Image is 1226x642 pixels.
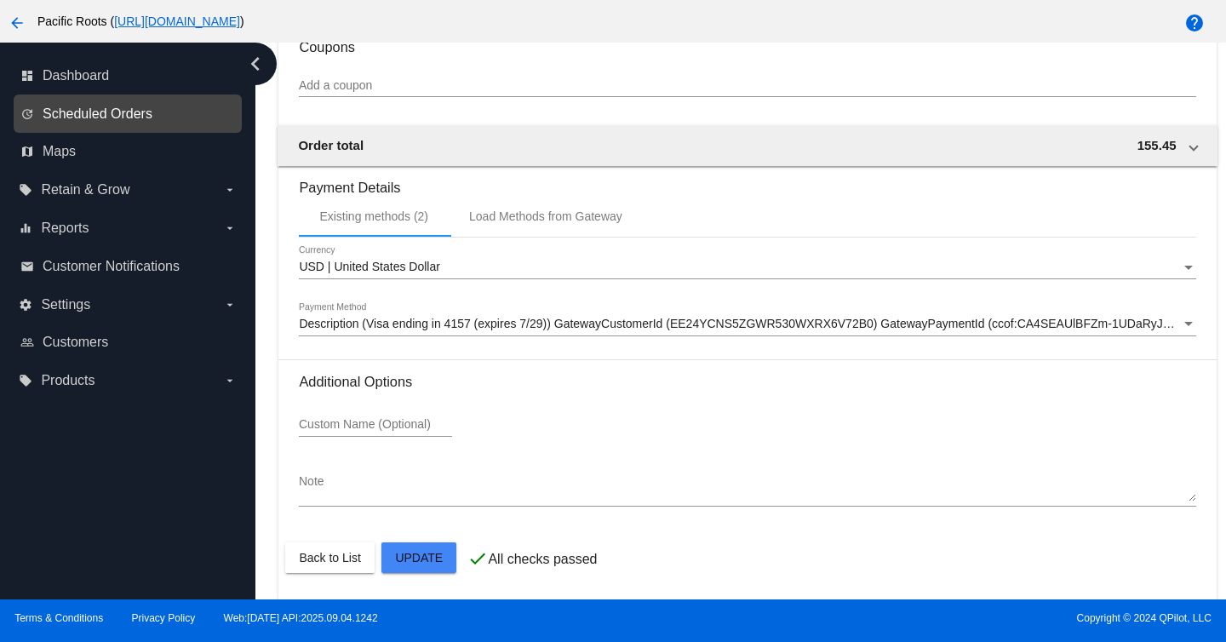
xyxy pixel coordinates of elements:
[20,138,237,165] a: map Maps
[43,106,152,122] span: Scheduled Orders
[41,182,129,198] span: Retain & Grow
[1184,13,1205,33] mat-icon: help
[469,209,622,223] div: Load Methods from Gateway
[381,542,456,573] button: Update
[223,183,237,197] i: arrow_drop_down
[299,167,1195,196] h3: Payment Details
[1137,138,1177,152] span: 155.45
[20,329,237,356] a: people_outline Customers
[19,183,32,197] i: local_offer
[41,221,89,236] span: Reports
[14,612,103,624] a: Terms & Conditions
[43,259,180,274] span: Customer Notifications
[37,14,244,28] span: Pacific Roots ( )
[299,551,360,565] span: Back to List
[20,335,34,349] i: people_outline
[19,374,32,387] i: local_offer
[20,69,34,83] i: dashboard
[43,335,108,350] span: Customers
[223,374,237,387] i: arrow_drop_down
[319,209,428,223] div: Existing methods (2)
[20,62,237,89] a: dashboard Dashboard
[20,107,34,121] i: update
[43,68,109,83] span: Dashboard
[224,612,378,624] a: Web:[DATE] API:2025.09.04.1242
[223,298,237,312] i: arrow_drop_down
[20,253,237,280] a: email Customer Notifications
[395,551,443,565] span: Update
[20,100,237,128] a: update Scheduled Orders
[20,260,34,273] i: email
[223,221,237,235] i: arrow_drop_down
[20,145,34,158] i: map
[43,144,76,159] span: Maps
[299,418,452,432] input: Custom Name (Optional)
[298,138,364,152] span: Order total
[242,50,269,77] i: chevron_left
[132,612,196,624] a: Privacy Policy
[299,374,1195,390] h3: Additional Options
[467,548,488,569] mat-icon: check
[278,125,1217,166] mat-expansion-panel-header: Order total 155.45
[299,79,1195,93] input: Add a coupon
[41,297,90,312] span: Settings
[299,261,1195,274] mat-select: Currency
[7,13,27,33] mat-icon: arrow_back
[299,318,1195,331] mat-select: Payment Method
[299,260,439,273] span: USD | United States Dollar
[41,373,95,388] span: Products
[19,221,32,235] i: equalizer
[285,542,374,573] button: Back to List
[114,14,240,28] a: [URL][DOMAIN_NAME]
[627,612,1212,624] span: Copyright © 2024 QPilot, LLC
[488,552,597,567] p: All checks passed
[19,298,32,312] i: settings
